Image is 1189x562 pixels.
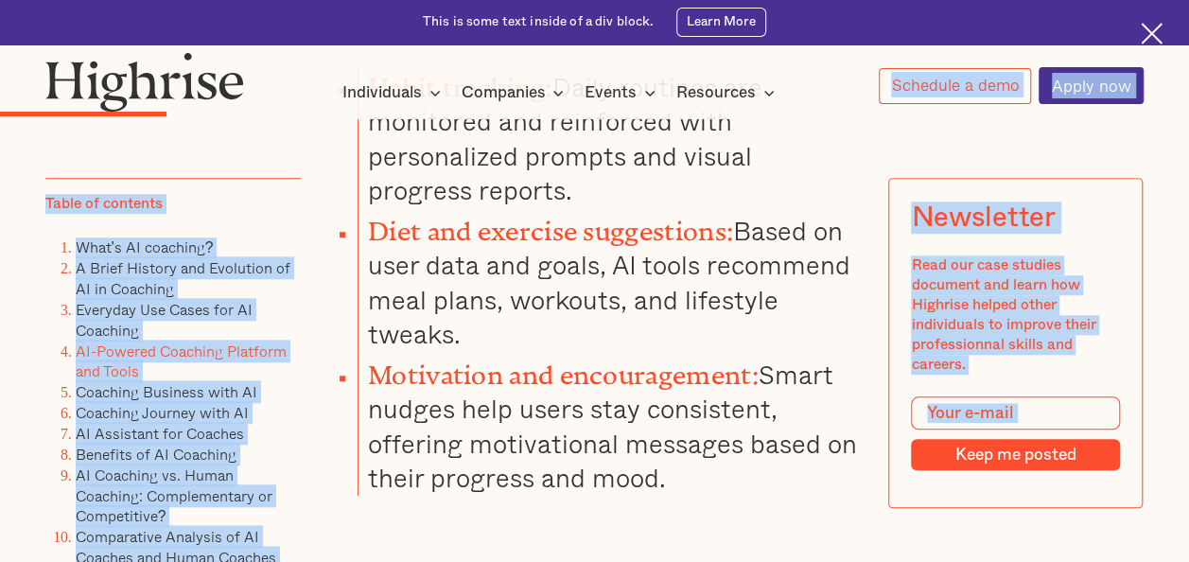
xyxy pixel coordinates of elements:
a: Schedule a demo [879,68,1032,104]
a: AI-Powered Coaching Platform and Tools [76,339,287,382]
a: Coaching Business with AI [76,380,257,403]
li: Smart nudges help users stay consistent, offering motivational messages based on their progress a... [358,352,861,496]
a: Coaching Journey with AI [76,401,249,424]
a: Everyday Use Cases for AI Coaching [76,298,253,342]
form: Modal Form [912,396,1120,470]
div: Companies [461,81,545,104]
div: Newsletter [912,202,1056,234]
input: Your e-mail [912,396,1120,430]
a: What's AI coaching? [76,236,214,258]
a: Learn More [676,8,766,36]
li: Based on user data and goals, AI tools recommend meal plans, workouts, and lifestyle tweaks. [358,208,861,352]
div: Table of contents [45,194,163,214]
a: A Brief History and Evolution of AI in Coaching [76,256,290,300]
img: Highrise logo [45,52,244,112]
li: Daily routines are monitored and reinforced with personalized prompts and visual progress reports. [358,64,861,208]
a: AI Assistant for Coaches [76,422,244,445]
strong: Diet and exercise suggestions: [368,217,733,233]
a: Benefits of AI Coaching [76,443,236,465]
div: Resources [676,81,756,104]
img: Cross icon [1141,23,1163,44]
div: Individuals [342,81,446,104]
div: Companies [461,81,569,104]
div: Events [585,81,661,104]
a: Apply now [1039,67,1144,104]
strong: Motivation and encouragement: [368,360,759,377]
div: Events [585,81,637,104]
div: Individuals [342,81,422,104]
div: This is some text inside of a div block. [423,13,655,31]
div: Read our case studies document and learn how Highrise helped other individuals to improve their p... [912,255,1120,374]
input: Keep me posted [912,439,1120,470]
a: AI Coaching vs. Human Coaching: Complementary or Competitive? [76,464,272,528]
div: Resources [676,81,780,104]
